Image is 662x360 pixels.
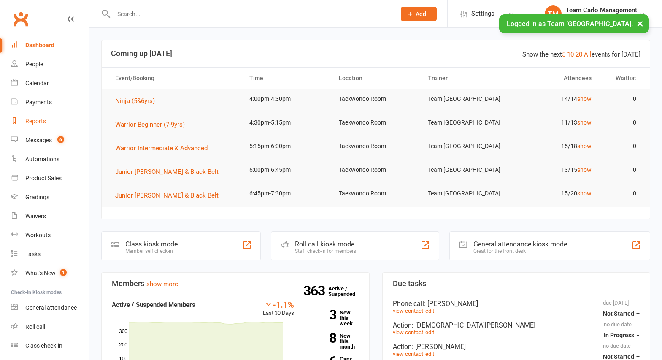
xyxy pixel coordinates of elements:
[11,112,89,131] a: Reports
[331,68,421,89] th: Location
[401,7,437,21] button: Add
[11,36,89,55] a: Dashboard
[473,240,567,248] div: General attendance kiosk mode
[25,304,77,311] div: General attendance
[510,113,599,133] td: 11/13
[146,280,178,288] a: show more
[522,49,640,60] div: Show the next events for [DATE]
[331,136,421,156] td: Taekwondo Room
[115,96,161,106] button: Ninja (5&6yrs)
[599,68,644,89] th: Waitlist
[111,8,390,20] input: Search...
[393,321,640,329] div: Action
[11,298,89,317] a: General attendance kiosk mode
[393,351,423,357] a: view contact
[307,309,336,321] strong: 3
[242,160,331,180] td: 6:00pm-6:45pm
[331,113,421,133] td: Taekwondo Room
[25,213,46,219] div: Waivers
[115,97,155,105] span: Ninja (5&6yrs)
[473,248,567,254] div: Great for the front desk
[471,4,494,23] span: Settings
[424,300,478,308] span: : [PERSON_NAME]
[603,310,634,317] span: Not Started
[11,226,89,245] a: Workouts
[577,143,592,149] a: show
[412,321,535,329] span: : [DEMOGRAPHIC_DATA][PERSON_NAME]
[115,121,185,128] span: Warrior Beginner (7-9yrs)
[425,351,434,357] a: edit
[420,136,510,156] td: Team [GEOGRAPHIC_DATA]
[303,284,328,297] strong: 363
[576,51,582,58] a: 20
[307,310,359,326] a: 3New this week
[112,301,195,309] strong: Active / Suspended Members
[25,99,52,106] div: Payments
[25,270,56,276] div: What's New
[25,156,59,162] div: Automations
[112,279,359,288] h3: Members
[510,160,599,180] td: 13/15
[11,131,89,150] a: Messages 6
[416,11,426,17] span: Add
[242,136,331,156] td: 5:15pm-6:00pm
[420,160,510,180] td: Team [GEOGRAPHIC_DATA]
[263,300,294,309] div: -1.1%
[331,184,421,203] td: Taekwondo Room
[393,329,423,336] a: view contact
[115,168,219,176] span: Junior [PERSON_NAME] & Black Belt
[25,323,45,330] div: Roll call
[577,95,592,102] a: show
[599,160,644,180] td: 0
[11,245,89,264] a: Tasks
[11,264,89,283] a: What's New1
[393,308,423,314] a: view contact
[545,5,562,22] div: TM
[393,279,640,288] h3: Due tasks
[11,93,89,112] a: Payments
[420,184,510,203] td: Team [GEOGRAPHIC_DATA]
[11,207,89,226] a: Waivers
[328,279,365,303] a: 363Active / Suspended
[420,113,510,133] td: Team [GEOGRAPHIC_DATA]
[263,300,294,318] div: Last 30 Days
[125,248,178,254] div: Member self check-in
[25,80,49,87] div: Calendar
[604,332,634,338] span: In Progress
[11,55,89,74] a: People
[25,342,62,349] div: Class check-in
[331,89,421,109] td: Taekwondo Room
[11,150,89,169] a: Automations
[115,144,208,152] span: Warrior Intermediate & Advanced
[331,160,421,180] td: Taekwondo Room
[567,51,574,58] a: 10
[307,332,336,344] strong: 8
[25,194,49,200] div: Gradings
[25,61,43,68] div: People
[393,300,640,308] div: Phone call
[566,6,638,14] div: Team Carlo Management
[577,166,592,173] a: show
[25,42,54,49] div: Dashboard
[603,306,640,321] button: Not Started
[307,333,359,349] a: 8New this month
[108,68,242,89] th: Event/Booking
[393,343,640,351] div: Action
[566,14,638,22] div: Team [GEOGRAPHIC_DATA]
[242,89,331,109] td: 4:00pm-4:30pm
[632,14,648,32] button: ×
[599,184,644,203] td: 0
[57,136,64,143] span: 6
[115,190,224,200] button: Junior [PERSON_NAME] & Black Belt
[11,336,89,355] a: Class kiosk mode
[125,240,178,248] div: Class kiosk mode
[115,167,224,177] button: Junior [PERSON_NAME] & Black Belt
[115,192,219,199] span: Junior [PERSON_NAME] & Black Belt
[115,119,191,130] button: Warrior Beginner (7-9yrs)
[510,136,599,156] td: 15/18
[584,51,592,58] a: All
[115,143,213,153] button: Warrior Intermediate & Advanced
[604,328,640,343] button: In Progress
[25,251,41,257] div: Tasks
[111,49,640,58] h3: Coming up [DATE]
